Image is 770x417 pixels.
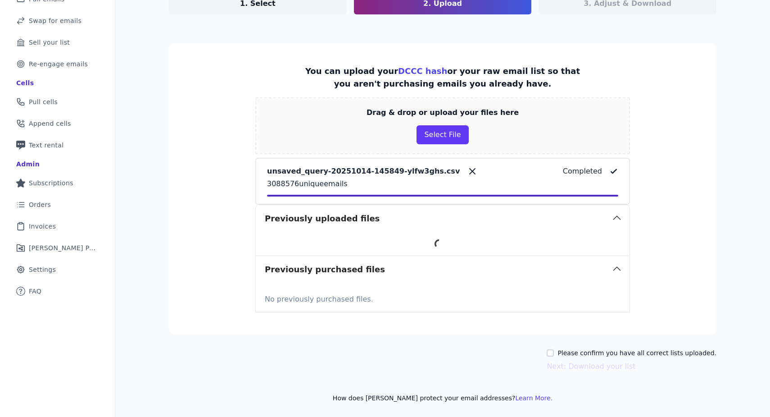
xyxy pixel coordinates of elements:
span: Orders [29,200,51,209]
span: Append cells [29,119,71,128]
span: Settings [29,265,56,274]
span: Sell your list [29,38,70,47]
a: FAQ [7,281,108,301]
a: Append cells [7,114,108,133]
p: unsaved_query-20251014-145849-ylfw3ghs.csv [267,166,460,177]
a: Swap for emails [7,11,108,31]
p: How does [PERSON_NAME] protect your email addresses? [169,394,716,403]
p: You can upload your or your raw email list so that you aren't purchasing emails you already have. [302,65,583,90]
span: [PERSON_NAME] Performance [29,243,97,252]
button: Previously purchased files [256,256,630,283]
span: Text rental [29,141,64,150]
span: Re-engage emails [29,60,88,69]
p: 3088576 unique emails [267,179,618,189]
button: Previously uploaded files [256,205,630,232]
span: Swap for emails [29,16,82,25]
p: Drag & drop or upload your files here [367,107,519,118]
a: [PERSON_NAME] Performance [7,238,108,258]
a: Re-engage emails [7,54,108,74]
span: Subscriptions [29,179,73,188]
a: Pull cells [7,92,108,112]
span: Pull cells [29,97,58,106]
a: DCCC hash [398,66,447,76]
h3: Previously uploaded files [265,212,380,225]
a: Orders [7,195,108,215]
p: Completed [563,166,602,177]
span: FAQ [29,287,41,296]
a: Invoices [7,216,108,236]
button: Learn More. [515,394,553,403]
a: Settings [7,260,108,280]
a: Sell your list [7,32,108,52]
div: Admin [16,160,40,169]
h3: Previously purchased files [265,263,385,276]
p: No previously purchased files. [265,290,621,305]
a: Text rental [7,135,108,155]
label: Please confirm you have all correct lists uploaded. [557,348,716,357]
button: Next: Download your list [547,361,635,372]
button: Select File [417,125,468,144]
div: Cells [16,78,34,87]
span: Invoices [29,222,56,231]
a: Subscriptions [7,173,108,193]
